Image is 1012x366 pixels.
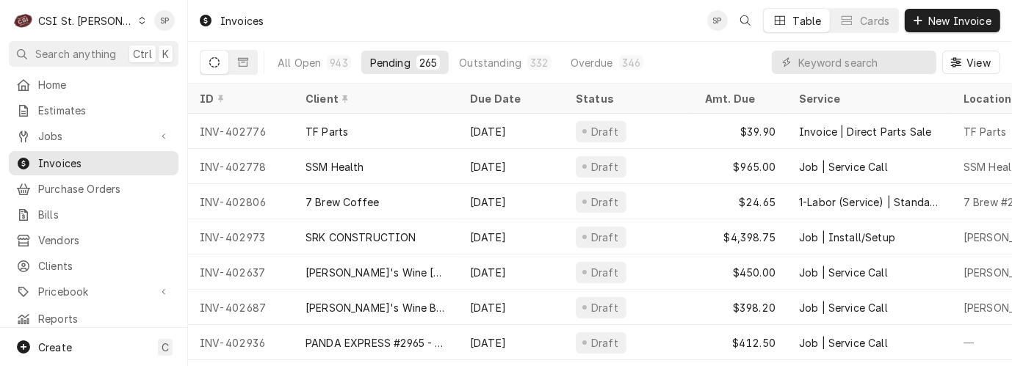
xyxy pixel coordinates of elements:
input: Keyword search [798,51,929,74]
a: Bills [9,202,178,227]
div: 1-Labor (Service) | Standard | Incurred [799,194,940,210]
span: Clients [38,258,171,274]
div: SSM Health [306,159,364,175]
button: View [942,51,1000,74]
div: $24.65 [693,184,787,219]
div: INV-402778 [188,149,294,184]
div: Outstanding [459,55,521,70]
div: $412.50 [693,325,787,360]
div: Job | Service Call [799,335,888,351]
div: INV-402936 [188,325,294,360]
div: Due Date [470,91,549,106]
span: Ctrl [133,46,152,62]
div: Shelley Politte's Avatar [154,10,175,31]
div: SP [707,10,728,31]
div: Cards [860,13,889,29]
div: [PERSON_NAME]'s Wine Bar STL (ACH) [306,300,447,315]
div: Amt. Due [705,91,773,106]
div: [PERSON_NAME]'s Wine [PERSON_NAME] (ACH) [306,265,447,280]
span: Reports [38,311,171,326]
div: Shelley Politte's Avatar [707,10,728,31]
a: Vendors [9,228,178,252]
div: All Open [278,55,321,70]
div: SP [154,10,175,31]
a: Go to Jobs [9,124,178,148]
div: 332 [530,55,548,70]
div: $450.00 [693,255,787,290]
div: 346 [622,55,640,70]
a: Purchase Orders [9,177,178,201]
div: Status [576,91,679,106]
div: 7 Brew Coffee [306,194,379,210]
button: New Invoice [905,9,1000,32]
span: Vendors [38,233,171,248]
span: View [964,55,994,70]
span: Estimates [38,103,171,118]
div: $4,398.75 [693,219,787,255]
div: Service [799,91,937,106]
div: PANDA EXPRESS #2965 - [GEOGRAPHIC_DATA] [306,335,447,351]
div: Invoice | Direct Parts Sale [799,124,931,139]
div: CSI St. [PERSON_NAME] [38,13,134,29]
div: INV-402637 [188,255,294,290]
span: Bills [38,207,171,222]
div: 943 [330,55,347,70]
a: Clients [9,254,178,278]
div: Draft [589,230,621,245]
div: Job | Service Call [799,159,888,175]
div: Job | Service Call [799,265,888,280]
span: Create [38,341,72,354]
div: $39.90 [693,114,787,149]
div: [DATE] [458,184,564,219]
div: Pending [370,55,411,70]
div: Draft [589,300,621,315]
span: Pricebook [38,284,149,299]
div: Job | Install/Setup [799,230,895,245]
div: C [13,10,34,31]
div: [DATE] [458,149,564,184]
div: [DATE] [458,219,564,255]
div: Job | Service Call [799,300,888,315]
div: INV-402687 [188,290,294,325]
span: Home [38,77,171,92]
div: $398.20 [693,290,787,325]
span: Jobs [38,128,149,144]
div: Client [306,91,444,106]
span: Purchase Orders [38,181,171,197]
div: [DATE] [458,290,564,325]
span: C [162,340,169,355]
a: Invoices [9,151,178,175]
div: Draft [589,335,621,351]
span: New Invoice [925,13,994,29]
div: TF Parts [964,124,1006,139]
div: $965.00 [693,149,787,184]
div: Draft [589,124,621,139]
span: Invoices [38,155,171,171]
div: INV-402776 [188,114,294,149]
div: Draft [589,265,621,280]
div: Overdue [571,55,613,70]
button: Open search [734,9,757,32]
div: CSI St. Louis's Avatar [13,10,34,31]
button: Search anythingCtrlK [9,41,178,67]
div: 265 [419,55,437,70]
div: [DATE] [458,325,564,360]
span: K [162,46,169,62]
div: SRK CONSTRUCTION [306,230,416,245]
div: INV-402806 [188,184,294,219]
div: [DATE] [458,255,564,290]
div: [DATE] [458,114,564,149]
span: Search anything [35,46,116,62]
a: Home [9,73,178,97]
div: INV-402973 [188,219,294,255]
a: Estimates [9,98,178,122]
div: TF Parts [306,124,348,139]
div: Table [793,13,822,29]
a: Go to Pricebook [9,279,178,304]
div: ID [200,91,279,106]
a: Reports [9,307,178,331]
div: Draft [589,159,621,175]
div: Draft [589,194,621,210]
